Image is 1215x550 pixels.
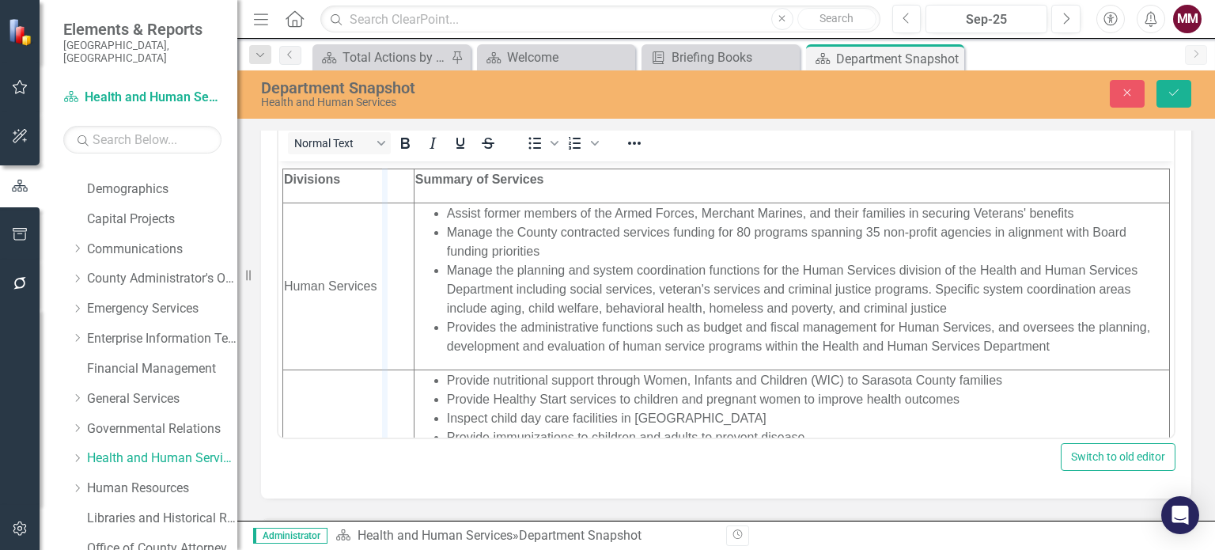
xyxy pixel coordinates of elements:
[87,360,237,378] a: Financial Management
[8,17,36,45] img: ClearPoint Strategy
[87,180,237,199] a: Demographics
[392,132,418,154] button: Bold
[63,89,221,107] a: Health and Human Services
[358,528,513,543] a: Health and Human Services
[797,8,876,30] button: Search
[87,480,237,498] a: Human Resources
[343,47,447,67] div: Total Actions by Type
[1173,5,1202,33] button: MM
[261,79,776,97] div: Department Snapshot
[288,132,391,154] button: Block Normal Text
[63,126,221,154] input: Search Below...
[819,12,854,25] span: Search
[475,132,502,154] button: Strikethrough
[1161,496,1199,534] div: Open Intercom Messenger
[87,270,237,288] a: County Administrator's Office
[562,132,601,154] div: Numbered list
[419,132,446,154] button: Italic
[645,47,796,67] a: Briefing Books
[87,449,237,468] a: Health and Human Services
[447,132,474,154] button: Underline
[316,47,447,67] a: Total Actions by Type
[335,527,714,545] div: »
[519,528,642,543] div: Department Snapshot
[320,6,880,33] input: Search ClearPoint...
[507,47,631,67] div: Welcome
[87,241,237,259] a: Communications
[253,528,327,544] span: Administrator
[87,300,237,318] a: Emergency Services
[87,390,237,408] a: General Services
[836,49,960,69] div: Department Snapshot
[481,47,631,67] a: Welcome
[63,20,221,39] span: Elements & Reports
[931,10,1042,29] div: Sep-25
[1061,443,1175,471] button: Switch to old editor
[621,132,648,154] button: Reveal or hide additional toolbar items
[63,39,221,65] small: [GEOGRAPHIC_DATA], [GEOGRAPHIC_DATA]
[87,330,237,348] a: Enterprise Information Technology
[87,211,237,229] a: Capital Projects
[87,510,237,528] a: Libraries and Historical Resources
[294,137,372,150] span: Normal Text
[87,420,237,438] a: Governmental Relations
[261,97,776,108] div: Health and Human Services
[925,5,1047,33] button: Sep-25
[672,47,796,67] div: Briefing Books
[521,132,561,154] div: Bullet list
[278,161,1174,438] iframe: Rich Text Area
